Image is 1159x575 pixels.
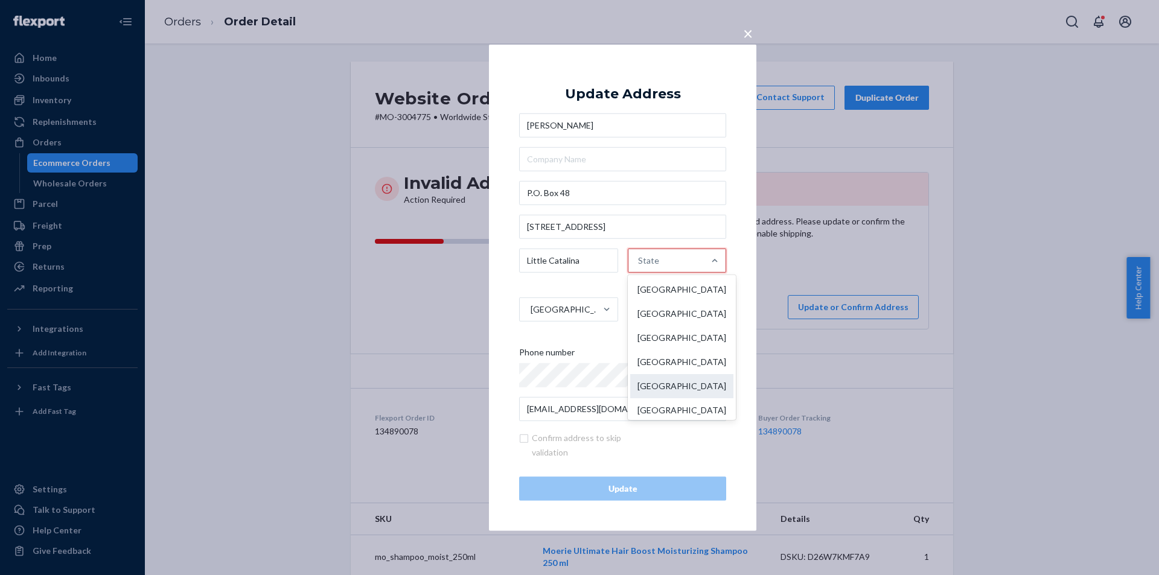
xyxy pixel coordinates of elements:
[519,147,726,171] input: Company Name
[519,214,726,238] input: Street Address 2 (Optional)
[630,373,733,398] div: [GEOGRAPHIC_DATA]
[519,113,726,137] input: First & Last Name
[743,22,753,43] span: ×
[24,8,68,19] span: Support
[638,254,659,266] div: State
[638,248,639,272] input: State[GEOGRAPHIC_DATA][GEOGRAPHIC_DATA][GEOGRAPHIC_DATA][GEOGRAPHIC_DATA][GEOGRAPHIC_DATA][GEOGRA...
[519,180,726,205] input: Street Address
[529,483,716,495] div: Update
[519,397,726,421] input: Email (Only Required for International)
[519,346,575,363] span: Phone number
[630,277,733,301] div: [GEOGRAPHIC_DATA]
[531,303,602,316] div: [GEOGRAPHIC_DATA]
[630,349,733,373] div: [GEOGRAPHIC_DATA]
[565,86,681,101] div: Update Address
[529,297,531,322] input: [GEOGRAPHIC_DATA]
[630,301,733,325] div: [GEOGRAPHIC_DATA]
[519,477,726,501] button: Update
[519,248,618,272] input: City
[630,398,733,422] div: [GEOGRAPHIC_DATA]
[630,325,733,349] div: [GEOGRAPHIC_DATA]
